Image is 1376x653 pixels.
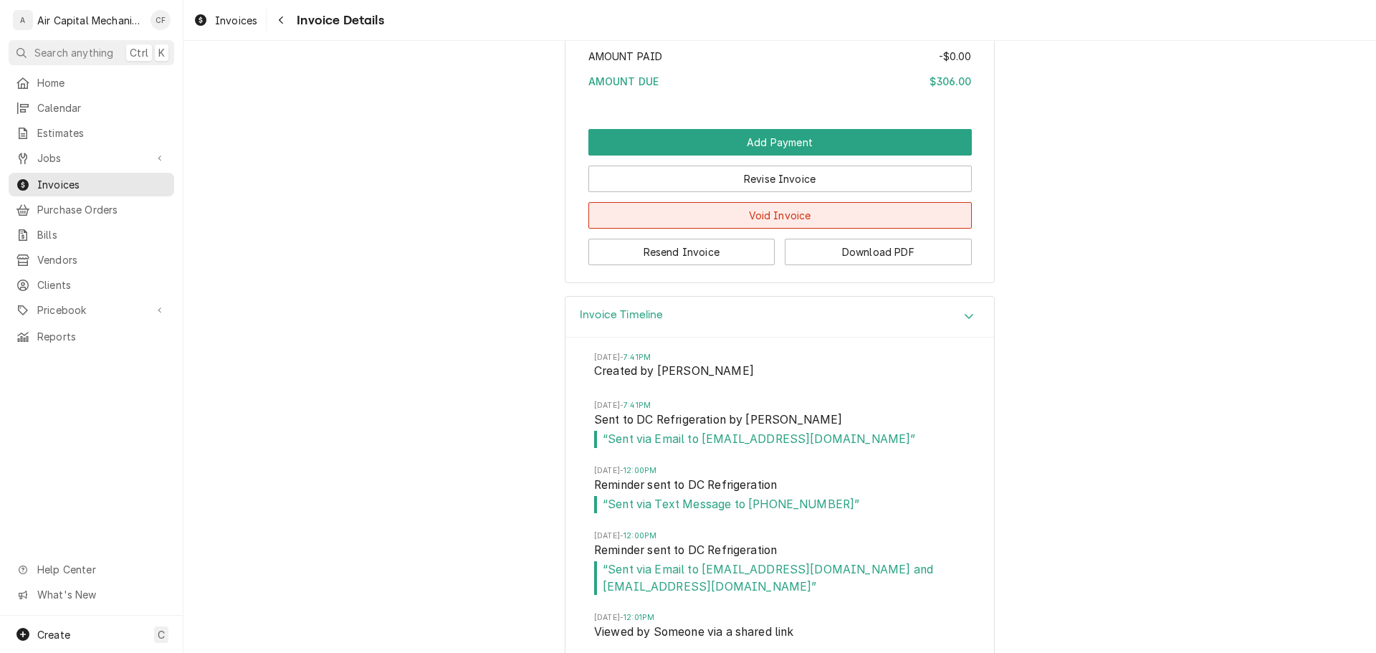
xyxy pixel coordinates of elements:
span: Invoice Details [292,11,383,30]
span: Timestamp [594,612,965,624]
div: A [13,10,33,30]
li: Event [594,530,965,613]
div: Air Capital Mechanical [37,13,143,28]
span: Event String [594,624,965,644]
a: Reports [9,325,174,348]
span: Event Message [594,561,965,595]
span: Estimates [37,125,167,140]
span: Timestamp [594,400,965,411]
a: Go to What's New [9,583,174,606]
em: 12:01PM [623,613,654,622]
span: Timestamp [594,465,965,477]
div: Button Group Row [588,156,972,192]
div: Button Group Row [588,229,972,265]
em: 12:00PM [623,531,656,540]
button: Resend Invoice [588,239,775,265]
span: Event String [594,477,965,497]
a: Invoices [188,9,263,32]
a: Estimates [9,121,174,145]
button: Accordion Details Expand Trigger [565,297,994,338]
a: Calendar [9,96,174,120]
a: Go to Help Center [9,558,174,581]
div: Button Group Row [588,129,972,156]
button: Navigate back [269,9,292,32]
a: Purchase Orders [9,198,174,221]
a: Vendors [9,248,174,272]
span: Clients [37,277,167,292]
button: Revise Invoice [588,166,972,192]
span: Amount Due [588,75,659,87]
span: Reports [37,329,167,344]
span: Timestamp [594,530,965,542]
span: What's New [37,587,166,602]
span: K [158,45,165,60]
a: Clients [9,273,174,297]
span: Vendors [37,252,167,267]
span: Ctrl [130,45,148,60]
a: Invoices [9,173,174,196]
span: Invoices [215,13,257,28]
span: Pricebook [37,302,145,318]
span: Invoices [37,177,167,192]
span: Event String [594,411,965,432]
span: Purchase Orders [37,202,167,217]
li: Event [594,465,965,530]
div: Amount Paid [588,49,972,64]
span: Home [37,75,167,90]
span: Help Center [37,562,166,577]
span: Timestamp [594,352,965,363]
span: Calendar [37,100,167,115]
span: Event Message [594,431,965,448]
span: Event String [594,363,965,383]
div: $306.00 [930,74,971,89]
button: Download PDF [785,239,972,265]
button: Add Payment [588,129,972,156]
button: Search anythingCtrlK [9,40,174,65]
div: Button Group Row [588,192,972,229]
div: CF [150,10,171,30]
a: Bills [9,223,174,247]
li: Event [594,352,965,400]
em: 7:41PM [623,401,651,410]
div: Button Group [588,129,972,265]
span: Bills [37,227,167,242]
h3: Invoice Timeline [580,308,664,322]
div: Charles Faure's Avatar [150,10,171,30]
div: Amount Due [588,74,972,89]
span: Jobs [37,151,145,166]
span: Search anything [34,45,113,60]
li: Event [594,400,965,465]
em: 7:41PM [623,353,651,362]
button: Void Invoice [588,202,972,229]
div: Accordion Header [565,297,994,338]
a: Home [9,71,174,95]
span: Event Message [594,496,965,513]
div: -$0.00 [939,49,972,64]
span: Amount Paid [588,50,663,62]
span: Create [37,629,70,641]
span: C [158,627,165,642]
a: Go to Pricebook [9,298,174,322]
span: Event String [594,542,965,562]
a: Go to Jobs [9,146,174,170]
em: 12:00PM [623,466,656,475]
